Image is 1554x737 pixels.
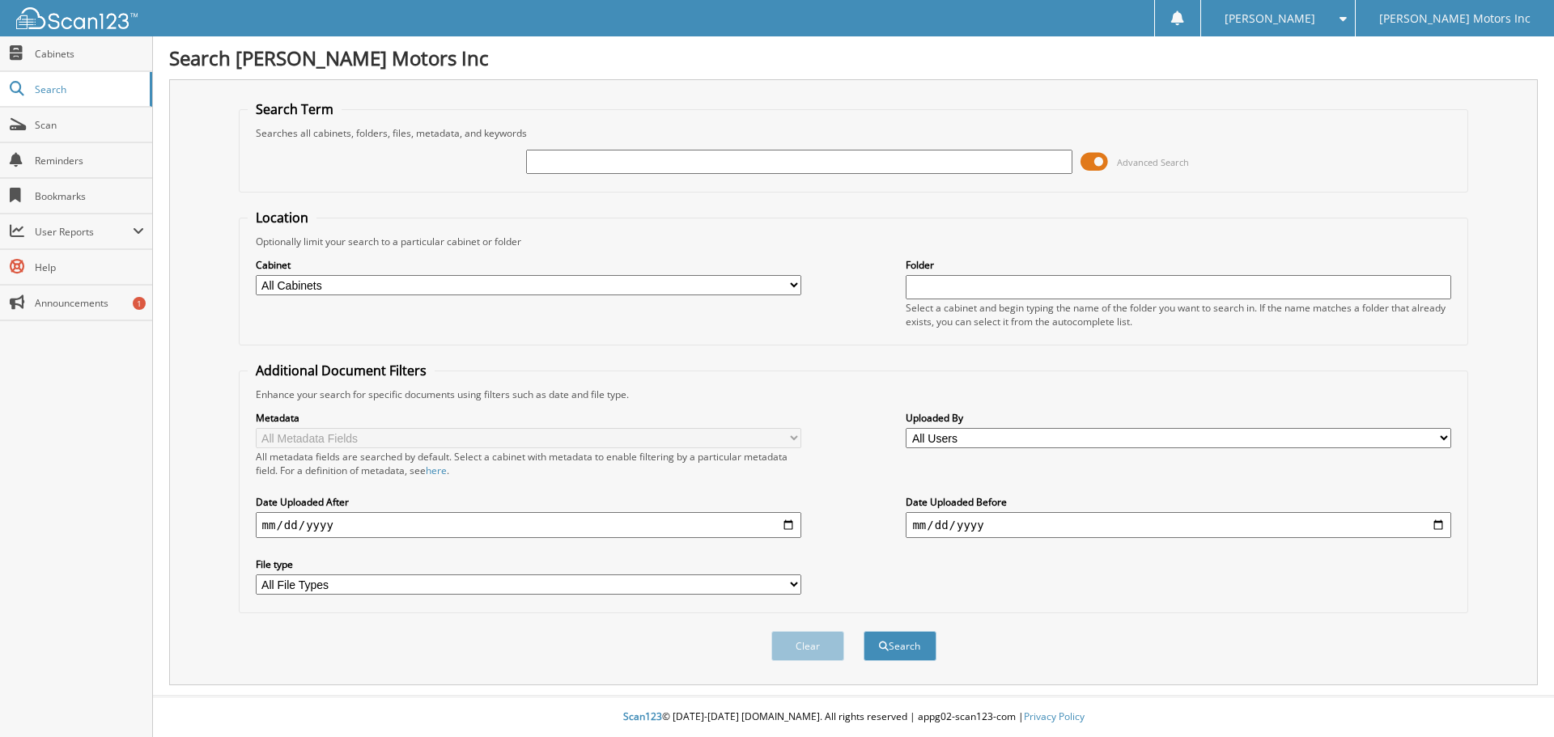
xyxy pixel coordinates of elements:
span: Scan123 [623,709,662,723]
label: File type [256,557,801,571]
label: Folder [906,258,1451,272]
button: Search [864,631,936,661]
legend: Search Term [248,100,342,118]
span: Advanced Search [1117,156,1189,168]
div: Enhance your search for specific documents using filters such as date and file type. [248,388,1460,401]
label: Metadata [256,411,801,425]
span: [PERSON_NAME] Motors Inc [1379,14,1531,23]
img: scan123-logo-white.svg [16,7,138,29]
span: Cabinets [35,47,144,61]
div: © [DATE]-[DATE] [DOMAIN_NAME]. All rights reserved | appg02-scan123-com | [153,697,1554,737]
input: start [256,512,801,538]
span: Scan [35,118,144,132]
div: Optionally limit your search to a particular cabinet or folder [248,235,1460,248]
span: Reminders [35,154,144,167]
span: Help [35,260,144,274]
span: Bookmarks [35,189,144,203]
a: Privacy Policy [1024,709,1085,723]
legend: Additional Document Filters [248,362,435,379]
button: Clear [771,631,844,661]
div: Select a cabinet and begin typing the name of the folder you want to search in. If the name match... [906,301,1451,328]
div: 1 [133,297,146,310]
div: All metadata fields are searched by default. Select a cabinet with metadata to enable filtering b... [256,450,801,477]
input: end [906,512,1451,538]
span: Search [35,83,142,96]
label: Date Uploaded After [256,495,801,509]
legend: Location [248,209,316,227]
label: Date Uploaded Before [906,495,1451,509]
label: Uploaded By [906,411,1451,425]
h1: Search [PERSON_NAME] Motors Inc [169,44,1538,71]
span: User Reports [35,225,133,239]
span: [PERSON_NAME] [1225,14,1315,23]
label: Cabinet [256,258,801,272]
span: Announcements [35,296,144,310]
div: Searches all cabinets, folders, files, metadata, and keywords [248,126,1460,140]
a: here [426,464,447,477]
